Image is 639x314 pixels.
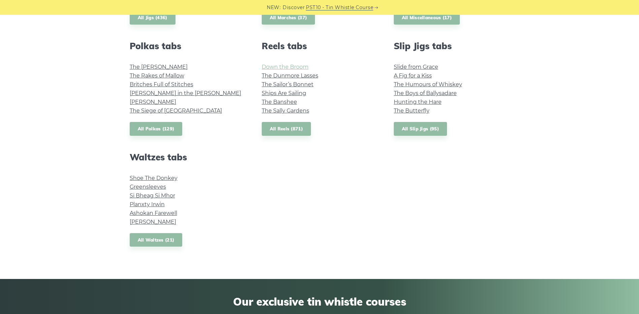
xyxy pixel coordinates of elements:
a: The Boys of Ballysadare [394,90,457,96]
a: All Slip Jigs (95) [394,122,447,136]
a: All Waltzes (21) [130,233,183,247]
a: All Polkas (129) [130,122,183,136]
a: The Rakes of Mallow [130,72,184,79]
a: [PERSON_NAME] [130,99,176,105]
a: The Humours of Whiskey [394,81,462,88]
a: All Marches (37) [262,11,315,25]
a: Ships Are Sailing [262,90,306,96]
a: Britches Full of Stitches [130,81,193,88]
a: The Dunmore Lasses [262,72,318,79]
span: Discover [283,4,305,11]
h2: Waltzes tabs [130,152,246,162]
a: Shoe The Donkey [130,175,178,181]
a: [PERSON_NAME] [130,219,176,225]
a: The Butterfly [394,107,429,114]
span: NEW: [267,4,281,11]
h2: Reels tabs [262,41,378,51]
a: Slide from Grace [394,64,438,70]
a: PST10 - Tin Whistle Course [306,4,373,11]
a: The Banshee [262,99,297,105]
a: A Fig for a Kiss [394,72,432,79]
a: [PERSON_NAME] in the [PERSON_NAME] [130,90,241,96]
a: The Sally Gardens [262,107,309,114]
a: Down the Broom [262,64,309,70]
a: All Miscellaneous (17) [394,11,460,25]
a: Greensleeves [130,184,166,190]
a: Ashokan Farewell [130,210,177,216]
span: Our exclusive tin whistle courses [130,295,510,308]
h2: Slip Jigs tabs [394,41,510,51]
a: The Sailor’s Bonnet [262,81,314,88]
a: All Jigs (436) [130,11,175,25]
a: The Siege of [GEOGRAPHIC_DATA] [130,107,222,114]
a: Si­ Bheag Si­ Mhor [130,192,175,199]
h2: Polkas tabs [130,41,246,51]
a: Planxty Irwin [130,201,165,208]
a: The [PERSON_NAME] [130,64,188,70]
a: Hunting the Hare [394,99,442,105]
a: All Reels (871) [262,122,311,136]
